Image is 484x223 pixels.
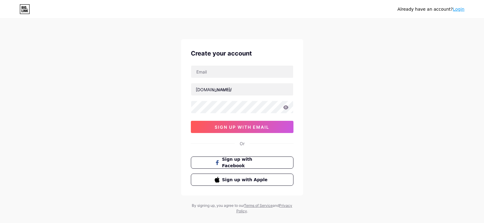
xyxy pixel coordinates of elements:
span: Sign up with Facebook [222,156,269,169]
span: sign up with email [215,124,269,130]
button: Sign up with Facebook [191,156,293,169]
div: Already have an account? [398,6,464,13]
span: Sign up with Apple [222,177,269,183]
a: Login [453,7,464,12]
div: Or [240,140,245,147]
button: sign up with email [191,121,293,133]
div: By signing up, you agree to our and . [190,203,294,214]
input: username [191,83,293,95]
div: Create your account [191,49,293,58]
a: Terms of Service [244,203,273,208]
div: [DOMAIN_NAME]/ [196,86,232,93]
button: Sign up with Apple [191,174,293,186]
input: Email [191,66,293,78]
